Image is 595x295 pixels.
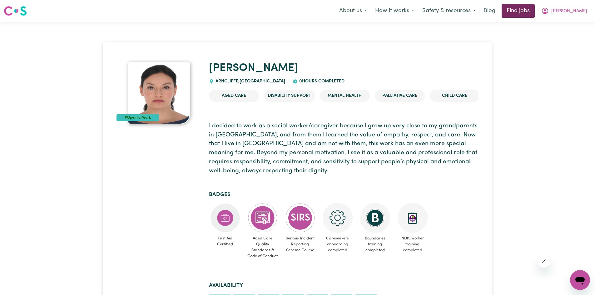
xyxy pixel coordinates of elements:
[209,233,241,250] span: First Aid Certified
[502,4,535,18] a: Find jobs
[375,90,425,102] li: Palliative care
[248,203,278,233] img: CS Academy: Aged Care Quality Standards & Code of Conduct course completed
[430,90,480,102] li: Child care
[396,233,429,256] span: NDIS worker training completed
[117,62,201,124] a: Laura's profile picture'#OpenForWork
[214,79,285,84] span: ARNCLIFFE , [GEOGRAPHIC_DATA]
[209,122,478,176] p: I decided to work as a social worker/caregiver because I grew up very close to my grandparents in...
[210,203,240,233] img: Care and support worker has completed First Aid Certification
[537,4,591,17] button: My Account
[4,4,38,9] span: Need any help?
[538,255,550,268] iframe: Close message
[285,203,315,233] img: CS Academy: Serious Incident Reporting Scheme course completed
[323,203,353,233] img: CS Academy: Careseekers Onboarding course completed
[4,4,27,18] a: Careseekers logo
[371,4,418,17] button: How it works
[209,90,259,102] li: Aged Care
[117,114,159,121] div: #OpenForWork
[480,4,499,18] a: Blog
[209,63,298,74] a: [PERSON_NAME]
[398,203,428,233] img: CS Academy: Introduction to NDIS Worker Training course completed
[418,4,480,17] button: Safety & resources
[360,203,390,233] img: CS Academy: Boundaries in care and support work course completed
[551,8,587,15] span: [PERSON_NAME]
[209,191,478,198] h2: Badges
[321,233,354,256] span: Careseekers onboarding completed
[570,270,590,290] iframe: Button to launch messaging window
[320,90,370,102] li: Mental Health
[284,233,316,256] span: Serious Incident Reporting Scheme Course
[298,79,345,84] span: 0 hours completed
[246,233,279,262] span: Aged Care Quality Standards & Code of Conduct
[209,282,478,289] h2: Availability
[4,5,27,17] img: Careseekers logo
[335,4,371,17] button: About us
[359,233,391,256] span: Boundaries training completed
[128,62,190,124] img: Laura
[264,90,315,102] li: Disability Support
